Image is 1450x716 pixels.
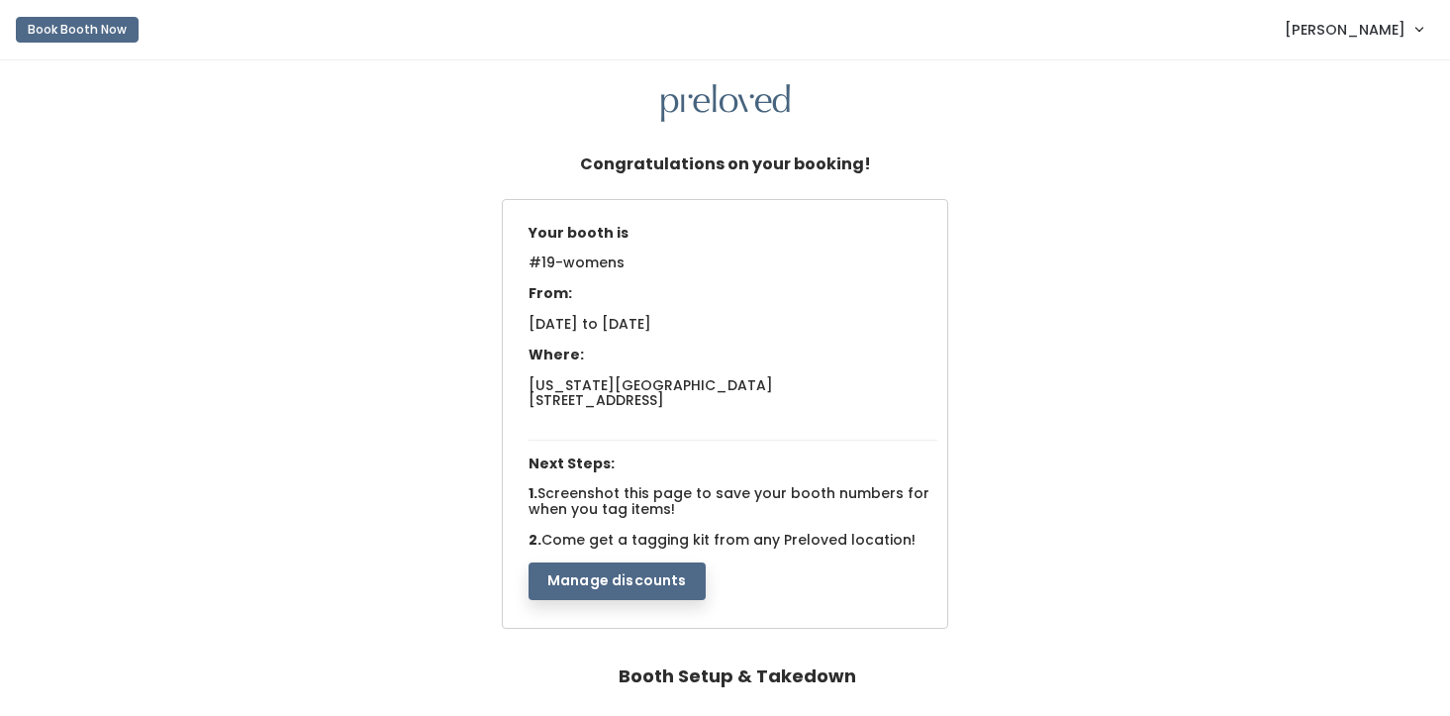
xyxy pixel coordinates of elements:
[529,345,584,364] span: Where:
[661,84,790,123] img: preloved logo
[1285,19,1405,41] span: [PERSON_NAME]
[529,563,706,600] button: Manage discounts
[519,216,947,600] div: 1. 2.
[529,314,651,334] span: [DATE] to [DATE]
[529,454,615,473] span: Next Steps:
[529,570,706,590] a: Manage discounts
[1265,8,1442,51] a: [PERSON_NAME]
[541,530,916,550] span: Come get a tagging kit from any Preloved location!
[16,17,139,43] button: Book Booth Now
[529,483,929,518] span: Screenshot this page to save your booth numbers for when you tag items!
[529,283,572,303] span: From:
[16,8,139,51] a: Book Booth Now
[619,657,856,696] h4: Booth Setup & Takedown
[580,146,871,183] h5: Congratulations on your booking!
[529,375,773,410] span: [US_STATE][GEOGRAPHIC_DATA] [STREET_ADDRESS]
[529,253,625,284] span: #19-womens
[529,223,628,243] span: Your booth is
